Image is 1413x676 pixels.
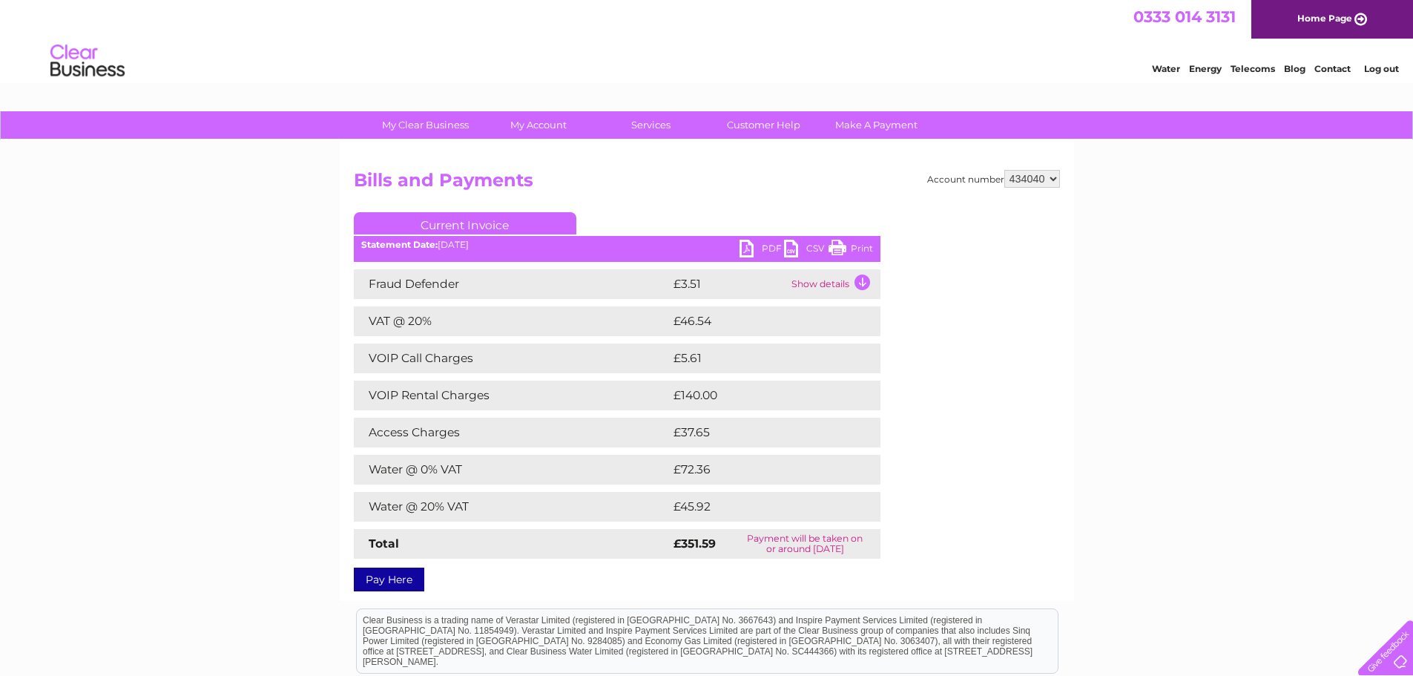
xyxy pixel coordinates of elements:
td: VOIP Call Charges [354,344,670,373]
td: Fraud Defender [354,269,670,299]
td: £37.65 [670,418,850,447]
td: £5.61 [670,344,844,373]
strong: £351.59 [673,536,716,551]
a: Current Invoice [354,212,576,234]
a: Telecoms [1231,63,1275,74]
a: CSV [784,240,829,261]
a: Water [1152,63,1180,74]
strong: Total [369,536,399,551]
a: PDF [740,240,784,261]
a: My Clear Business [364,111,487,139]
td: Show details [788,269,880,299]
a: Services [590,111,712,139]
a: 0333 014 3131 [1133,7,1236,26]
div: Clear Business is a trading name of Verastar Limited (registered in [GEOGRAPHIC_DATA] No. 3667643... [357,8,1058,72]
td: £45.92 [670,492,850,522]
a: My Account [477,111,599,139]
a: Blog [1284,63,1305,74]
h2: Bills and Payments [354,170,1060,198]
td: VAT @ 20% [354,306,670,336]
a: Contact [1314,63,1351,74]
td: Access Charges [354,418,670,447]
a: Log out [1364,63,1399,74]
a: Print [829,240,873,261]
div: Account number [927,170,1060,188]
a: Pay Here [354,568,424,591]
td: £140.00 [670,381,854,410]
img: logo.png [50,39,125,84]
td: £72.36 [670,455,850,485]
td: £3.51 [670,269,788,299]
a: Make A Payment [815,111,938,139]
b: Statement Date: [361,239,438,250]
td: VOIP Rental Charges [354,381,670,410]
a: Customer Help [702,111,825,139]
td: Payment will be taken on or around [DATE] [730,529,880,559]
td: £46.54 [670,306,851,336]
td: Water @ 0% VAT [354,455,670,485]
a: Energy [1189,63,1222,74]
div: [DATE] [354,240,880,250]
td: Water @ 20% VAT [354,492,670,522]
